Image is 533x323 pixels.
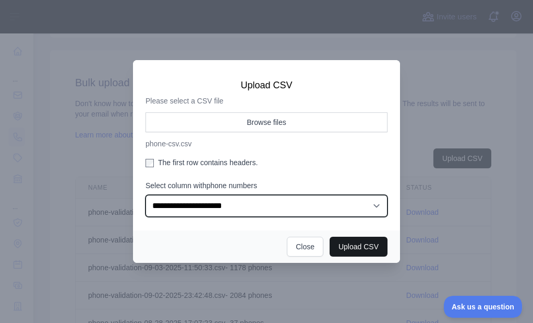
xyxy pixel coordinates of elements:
button: Close [287,237,323,257]
input: The first row contains headers. [146,159,154,167]
p: phone-csv.csv [146,139,387,149]
iframe: Toggle Customer Support [444,296,523,318]
button: Browse files [146,112,387,132]
label: Select column with phone numbers [146,180,387,191]
label: The first row contains headers. [146,157,387,168]
p: Please select a CSV file [146,96,387,106]
button: Upload CSV [330,237,387,257]
h3: Upload CSV [146,79,387,91]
